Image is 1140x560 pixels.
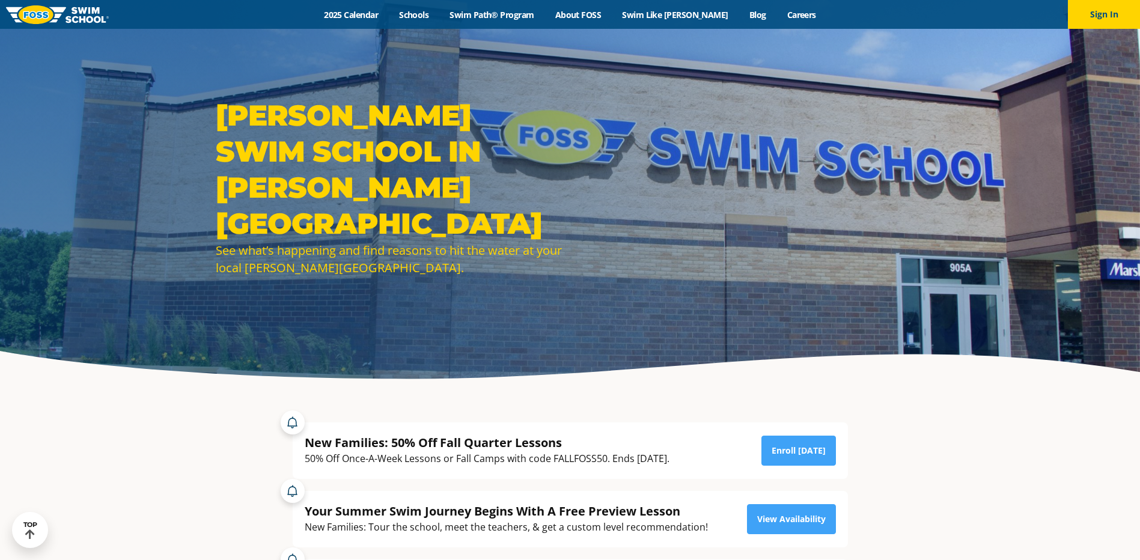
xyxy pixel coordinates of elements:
[216,242,564,276] div: See what’s happening and find reasons to hit the water at your local [PERSON_NAME][GEOGRAPHIC_DATA].
[305,451,669,467] div: 50% Off Once-A-Week Lessons or Fall Camps with code FALLFOSS50. Ends [DATE].
[544,9,612,20] a: About FOSS
[23,521,37,540] div: TOP
[761,436,836,466] a: Enroll [DATE]
[305,503,708,519] div: Your Summer Swim Journey Begins With A Free Preview Lesson
[612,9,739,20] a: Swim Like [PERSON_NAME]
[389,9,439,20] a: Schools
[439,9,544,20] a: Swim Path® Program
[314,9,389,20] a: 2025 Calendar
[6,5,109,24] img: FOSS Swim School Logo
[305,519,708,535] div: New Families: Tour the school, meet the teachers, & get a custom level recommendation!
[747,504,836,534] a: View Availability
[305,434,669,451] div: New Families: 50% Off Fall Quarter Lessons
[216,97,564,242] h1: [PERSON_NAME] Swim School in [PERSON_NAME][GEOGRAPHIC_DATA]
[739,9,776,20] a: Blog
[776,9,826,20] a: Careers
